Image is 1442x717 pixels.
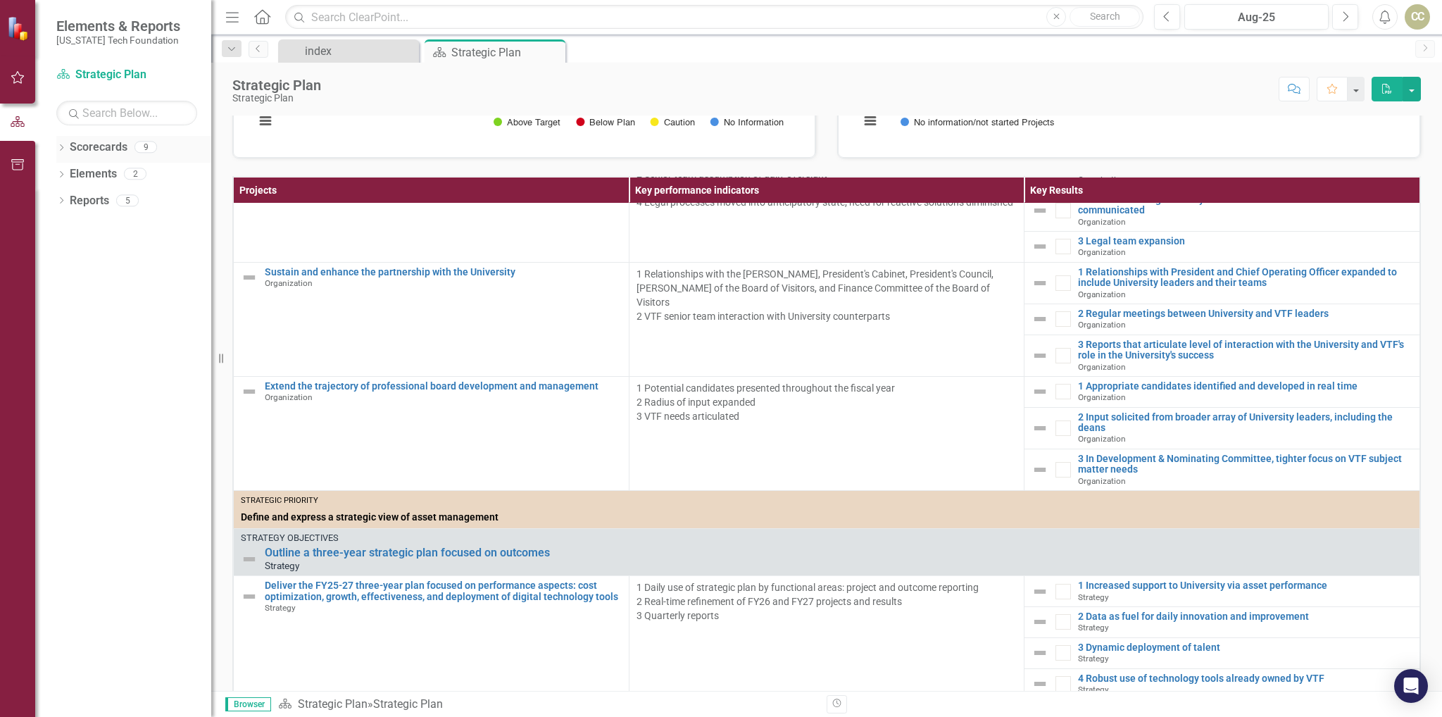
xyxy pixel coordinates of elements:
[265,267,622,278] a: Sustain and enhance the partnership with the University
[1078,623,1109,632] span: Strategy
[1032,311,1048,328] img: Not Defined
[724,118,784,127] text: No Information
[1032,238,1048,255] img: Not Defined
[710,117,783,127] button: Show No Information
[56,67,197,83] a: Strategic Plan
[651,117,695,127] button: Show Caution
[1070,7,1140,27] button: Search
[265,580,622,602] a: Deliver the FY25-27 three-year plan focused on performance aspects: cost optimization, growth, ef...
[1078,580,1412,591] a: 1 Increased support to University via asset performance
[1078,362,1126,372] span: Organization
[1078,454,1412,475] a: 3 In Development & Nominating Committee, tighter focus on VTF subject matter needs
[241,495,1412,506] div: Strategic Priority
[1078,194,1412,216] a: 2 Decision-making authority of each team member clarified and communicated
[241,533,1412,543] div: Strategy Objectives
[241,510,1412,524] span: Define and express a strategic view of asset management
[1032,347,1048,364] img: Not Defined
[1078,320,1126,330] span: Organization
[70,166,117,182] a: Elements
[901,117,1053,127] button: Show No information/not started Projects
[265,603,296,613] span: Strategy
[241,269,258,286] img: Not Defined
[1032,461,1048,478] img: Not Defined
[860,111,880,131] button: View chart menu, Chart
[1032,675,1048,692] img: Not Defined
[1405,4,1430,30] button: CC
[1078,434,1126,444] span: Organization
[7,15,32,40] img: ClearPoint Strategy
[589,118,635,127] text: Below Plan
[1078,685,1109,694] span: Strategy
[1090,11,1120,22] span: Search
[298,697,368,711] a: Strategic Plan
[1032,613,1048,630] img: Not Defined
[637,580,1017,623] p: 1 Daily use of strategic plan by functional areas: project and outcome reporting 2 Real-time refi...
[1032,275,1048,292] img: Not Defined
[1078,592,1109,602] span: Strategy
[1078,654,1109,663] span: Strategy
[1078,381,1412,392] a: 1 Appropriate candidates identified and developed in real time
[232,93,321,104] div: Strategic Plan
[1078,289,1126,299] span: Organization
[1078,217,1126,227] span: Organization
[1184,4,1329,30] button: Aug-25
[265,278,313,288] span: Organization
[1078,611,1412,622] a: 2 Data as fuel for daily innovation and improvement
[278,697,816,713] div: »
[1078,476,1126,486] span: Organization
[494,117,560,127] button: Show Above Target
[1032,420,1048,437] img: Not Defined
[124,168,146,180] div: 2
[241,383,258,400] img: Not Defined
[282,42,415,60] a: index
[265,381,622,392] a: Extend the trajectory of professional board development and management
[373,697,443,711] div: Strategic Plan
[1078,412,1412,434] a: 2 Input solicited from broader array of University leaders, including the deans
[637,381,1017,423] p: 1 Potential candidates presented throughout the fiscal year 2 Radius of input expanded 3 VTF need...
[1032,383,1048,400] img: Not Defined
[56,101,197,125] input: Search Below...
[1032,644,1048,661] img: Not Defined
[1078,247,1126,257] span: Organization
[451,44,562,61] div: Strategic Plan
[1078,673,1412,684] a: 4 Robust use of technology tools already owned by VTF
[241,588,258,605] img: Not Defined
[232,77,321,93] div: Strategic Plan
[1078,236,1412,247] a: 3 Legal team expansion
[225,697,271,711] span: Browser
[116,194,139,206] div: 5
[305,42,415,60] div: index
[1078,642,1412,653] a: 3 Dynamic deployment of talent
[70,193,109,209] a: Reports
[1078,267,1412,289] a: 1 Relationships with President and Chief Operating Officer expanded to include University leaders...
[1032,202,1048,219] img: Not Defined
[1189,9,1324,26] div: Aug-25
[265,560,299,571] span: Strategy
[134,142,157,154] div: 9
[576,117,634,127] button: Show Below Plan
[637,267,1017,323] p: 1 Relationships with the [PERSON_NAME], President's Cabinet, President's Council, [PERSON_NAME] o...
[1394,669,1428,703] div: Open Intercom Messenger
[241,551,258,568] img: Not Defined
[1078,308,1412,319] a: 2 Regular meetings between University and VTF leaders
[1078,392,1126,402] span: Organization
[265,392,313,402] span: Organization
[56,18,180,35] span: Elements & Reports
[285,5,1143,30] input: Search ClearPoint...
[70,139,127,156] a: Scorecards
[1078,339,1412,361] a: 3 Reports that articulate level of interaction with the University and VTF's role in the Universi...
[56,35,180,46] small: [US_STATE] Tech Foundation
[265,547,1412,559] a: Outline a three-year strategic plan focused on outcomes
[1032,583,1048,600] img: Not Defined
[256,111,275,131] button: View chart menu, Chart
